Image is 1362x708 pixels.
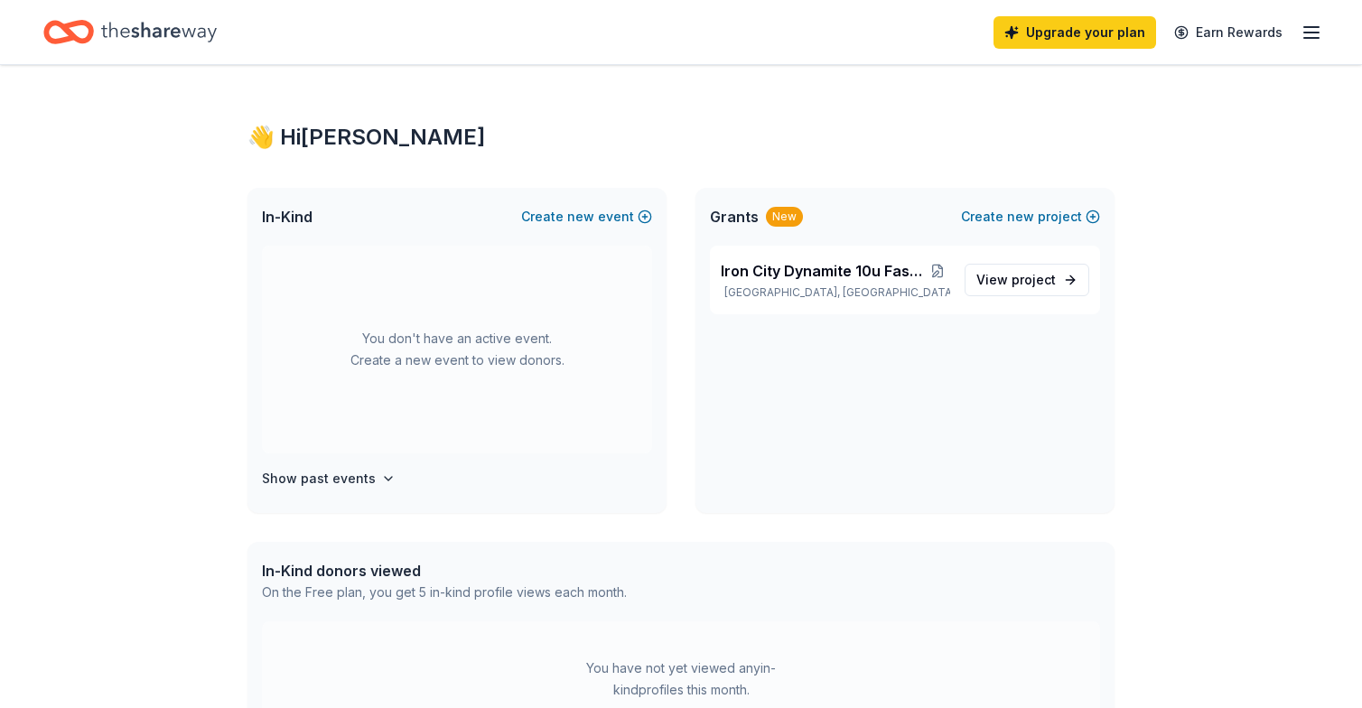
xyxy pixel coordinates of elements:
div: You have not yet viewed any in-kind profiles this month. [568,657,794,701]
div: 👋 Hi [PERSON_NAME] [247,123,1115,152]
span: Iron City Dynamite 10u Fastpitch Softball [721,260,925,282]
div: You don't have an active event. Create a new event to view donors. [262,246,652,453]
a: Earn Rewards [1163,16,1293,49]
span: new [1007,206,1034,228]
span: Grants [710,206,759,228]
a: View project [965,264,1089,296]
h4: Show past events [262,468,376,489]
span: new [567,206,594,228]
a: Home [43,11,217,53]
button: Createnewproject [961,206,1100,228]
button: Createnewevent [521,206,652,228]
div: On the Free plan, you get 5 in-kind profile views each month. [262,582,627,603]
div: In-Kind donors viewed [262,560,627,582]
button: Show past events [262,468,396,489]
span: View [976,269,1056,291]
a: Upgrade your plan [994,16,1156,49]
div: New [766,207,803,227]
span: project [1012,272,1056,287]
p: [GEOGRAPHIC_DATA], [GEOGRAPHIC_DATA] [721,285,950,300]
span: In-Kind [262,206,313,228]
